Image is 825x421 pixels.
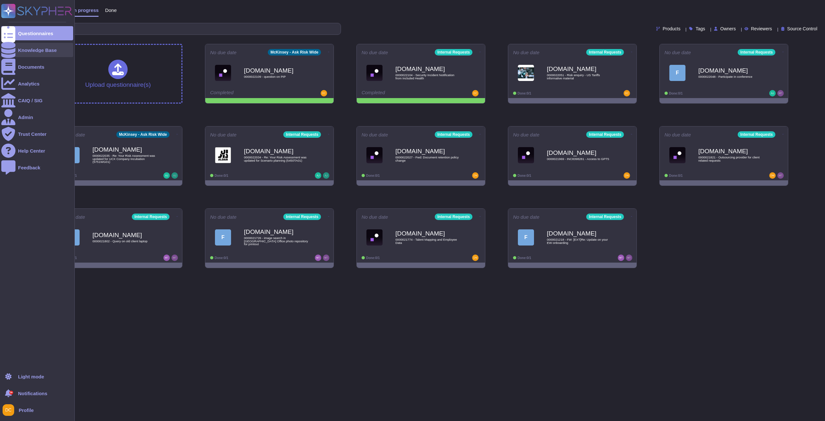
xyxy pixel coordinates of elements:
[513,132,539,137] span: No due date
[518,229,534,246] div: F
[18,148,45,153] div: Help Center
[171,172,178,179] img: user
[366,174,380,177] span: Done: 0/1
[547,238,611,244] span: 0000021218 - FW: [EXT]Re: Update on your EW onboarding
[366,147,383,163] img: Logo
[362,215,388,219] span: No due date
[665,132,691,137] span: No due date
[366,256,380,260] span: Done: 0/1
[366,65,383,81] img: Logo
[210,132,237,137] span: No due date
[92,154,157,164] span: 0000022035 - Re: Your Risk Assessment was updated for UCX Company Incubation (5751WG01)
[624,172,630,179] img: user
[18,374,44,379] div: Light mode
[283,131,321,138] div: Internal Requests
[244,156,308,162] span: 0000022034 - Re: Your Risk Assessment was updated for Scenario planning (5450TA01)
[92,240,157,243] span: 0000021802 - Query on old client laptop
[1,127,73,141] a: Trust Center
[787,26,817,31] span: Source Control
[366,229,383,246] img: Logo
[3,404,14,416] img: user
[85,60,151,88] div: Upload questionnaire(s)
[624,90,630,96] img: user
[18,65,44,69] div: Documents
[586,131,624,138] div: Internal Requests
[92,146,157,153] b: [DOMAIN_NAME]
[547,157,611,161] span: 0000021969 - INC8398281 - Access to GPT5
[244,75,308,78] span: 0000022109 - question on PIP
[1,403,19,417] button: user
[513,215,539,219] span: No due date
[323,255,329,261] img: user
[472,172,479,179] img: user
[669,174,683,177] span: Done: 0/1
[395,238,460,244] span: 0000021774 - Talent Mapping and Employee Data
[1,26,73,40] a: Questionnaires
[18,115,33,120] div: Admin
[244,236,308,246] span: 0000021726 - image search in [GEOGRAPHIC_DATA] Office photo repository for printout
[586,214,624,220] div: Internal Requests
[769,172,776,179] img: user
[1,76,73,91] a: Analytics
[362,50,388,55] span: No due date
[698,67,763,74] b: [DOMAIN_NAME]
[395,156,460,162] span: 0000022027 - Fwd: Document retention policy change
[105,8,117,13] span: Done
[547,74,611,80] span: 0000022051 - Risk enquiry - US Tariffs informative material
[163,255,170,261] img: user
[1,144,73,158] a: Help Center
[1,43,73,57] a: Knowledge Base
[9,391,13,395] div: 9+
[626,255,632,261] img: user
[215,147,231,163] img: Logo
[244,67,308,74] b: [DOMAIN_NAME]
[323,172,329,179] img: user
[777,90,784,96] img: user
[738,49,775,55] div: Internal Requests
[518,256,531,260] span: Done: 0/1
[669,65,685,81] div: F
[268,49,321,55] div: McKinsey - Ask Risk Wide
[669,92,683,95] span: Done: 0/1
[244,229,308,235] b: [DOMAIN_NAME]
[19,408,34,413] span: Profile
[395,66,460,72] b: [DOMAIN_NAME]
[362,90,441,96] div: Completed
[18,165,40,170] div: Feedback
[663,26,680,31] span: Products
[395,148,460,154] b: [DOMAIN_NAME]
[1,110,73,124] a: Admin
[472,255,479,261] img: user
[18,391,47,396] span: Notifications
[92,232,157,238] b: [DOMAIN_NAME]
[586,49,624,55] div: Internal Requests
[163,172,170,179] img: user
[518,92,531,95] span: Done: 0/1
[72,8,99,13] span: In progress
[738,131,775,138] div: Internal Requests
[116,131,170,138] div: McKinsey - Ask Risk Wide
[518,65,534,81] img: Logo
[1,160,73,175] a: Feedback
[25,23,341,35] input: Search by keywords
[321,90,327,96] img: user
[720,26,736,31] span: Owners
[665,50,691,55] span: No due date
[210,50,237,55] span: No due date
[283,214,321,220] div: Internal Requests
[18,132,46,136] div: Trust Center
[547,66,611,72] b: [DOMAIN_NAME]
[315,255,321,261] img: user
[215,256,228,260] span: Done: 0/1
[132,214,170,220] div: Internal Requests
[215,229,231,246] div: F
[215,174,228,177] span: Done: 0/1
[215,65,231,81] img: Logo
[1,93,73,107] a: CAIQ / SIG
[698,148,763,154] b: [DOMAIN_NAME]
[472,90,479,96] img: user
[435,131,472,138] div: Internal Requests
[547,150,611,156] b: [DOMAIN_NAME]
[210,90,289,96] div: Completed
[395,230,460,236] b: [DOMAIN_NAME]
